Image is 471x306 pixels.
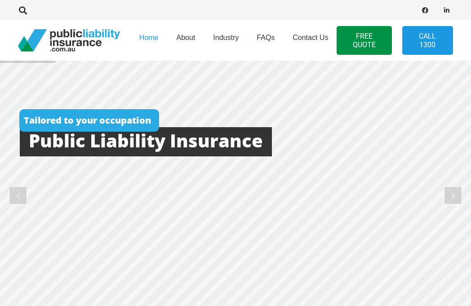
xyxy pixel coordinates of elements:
[402,26,453,55] a: Call 1300
[168,18,204,63] a: About
[419,4,431,17] a: Facebook
[139,34,159,41] span: Home
[257,34,275,41] span: FAQs
[213,34,239,41] span: Industry
[130,18,168,63] a: Home
[293,34,328,41] span: Contact Us
[248,18,284,63] a: FAQs
[18,29,120,52] a: pli_logotransparent
[177,34,196,41] span: About
[204,18,248,63] a: Industry
[337,26,392,55] a: FREE QUOTE
[284,18,337,63] a: Contact Us
[14,6,32,14] a: Search
[440,4,453,17] a: LinkedIn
